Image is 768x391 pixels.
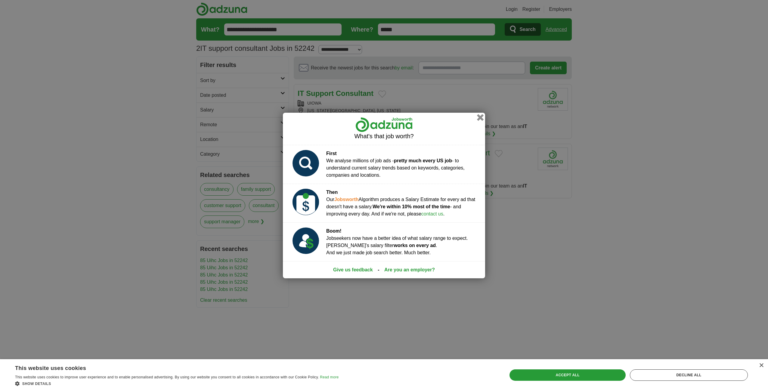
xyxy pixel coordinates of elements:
span: This website uses cookies to improve user experience and to enable personalised advertising. By u... [15,375,319,379]
span: Show details [22,382,51,386]
img: salary_prediction_2_USD.svg [293,189,319,215]
a: contact us [421,211,443,216]
div: Close [759,363,763,368]
strong: Then [326,190,338,195]
img: salary_prediction_1.svg [293,150,319,176]
div: Decline all [630,369,748,381]
strong: First [326,151,337,156]
strong: Jobsworth [334,197,359,202]
div: Our Algorithm produces a Salary Estimate for every ad that doesn't have a salary. - and improving... [326,189,480,218]
div: This website uses cookies [15,363,324,372]
strong: works on every ad [394,243,436,248]
div: Accept all [509,369,626,381]
strong: Boom! [326,228,342,234]
img: salary_prediction_3_USD.svg [293,228,319,254]
a: Are you an employer? [384,266,435,273]
div: Jobseekers now have a better idea of what salary range to expect. [PERSON_NAME]'s salary filter .... [326,228,468,256]
span: - [378,266,379,273]
strong: pretty much every US job [394,158,452,163]
a: Give us feedback [333,266,373,273]
div: Show details [15,380,339,386]
strong: We're within 10% most of the time [373,204,450,209]
h2: What's that job worth? [288,133,480,140]
a: Read more, opens a new window [320,375,339,379]
div: We analyse millions of job ads - - to understand current salary trends based on keywords, categor... [326,150,480,179]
